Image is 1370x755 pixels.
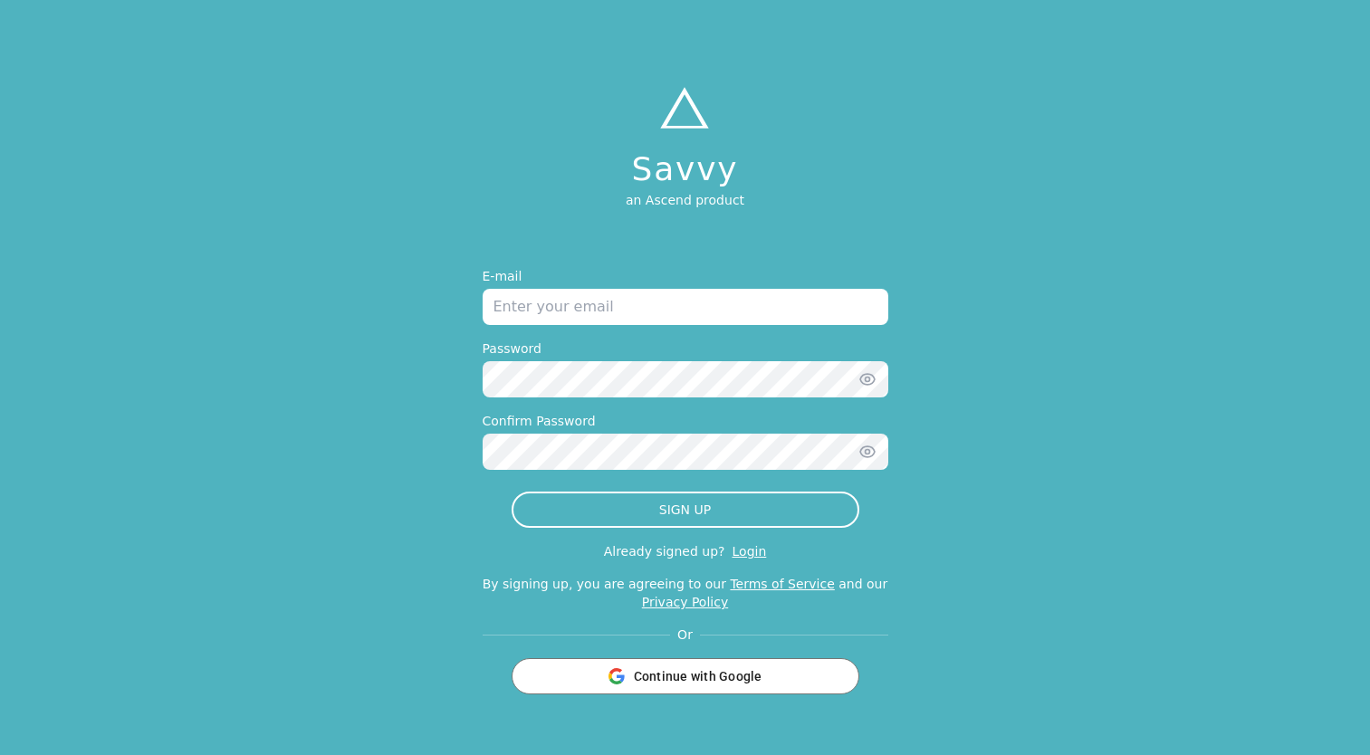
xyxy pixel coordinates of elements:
[483,339,888,358] label: Password
[733,544,767,559] a: Login
[670,626,700,644] span: Or
[642,595,728,609] a: Privacy Policy
[604,544,725,559] p: Already signed up?
[483,575,888,611] p: By signing up, you are agreeing to our and our
[634,667,762,685] span: Continue with Google
[512,492,859,528] button: SIGN UP
[512,658,859,694] button: Continue with Google
[626,191,744,209] p: an Ascend product
[626,151,744,187] h1: Savvy
[483,412,888,430] label: Confirm Password
[483,289,888,325] input: Enter your email
[730,577,834,591] a: Terms of Service
[483,267,888,285] label: E-mail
